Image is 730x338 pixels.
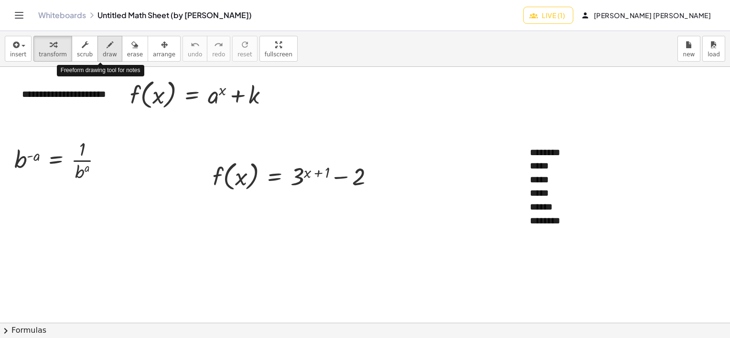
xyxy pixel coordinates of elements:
[148,36,181,62] button: arrange
[153,51,175,58] span: arrange
[531,11,565,20] span: Live (1)
[191,39,200,51] i: undo
[523,7,573,24] button: Live (1)
[57,65,144,76] div: Freeform drawing tool for notes
[182,36,207,62] button: undoundo
[583,11,711,20] span: [PERSON_NAME] [PERSON_NAME]
[97,36,122,62] button: draw
[77,51,93,58] span: scrub
[207,36,230,62] button: redoredo
[38,11,86,20] a: Whiteboards
[240,39,249,51] i: refresh
[232,36,257,62] button: refreshreset
[103,51,117,58] span: draw
[214,39,223,51] i: redo
[122,36,148,62] button: erase
[33,36,72,62] button: transform
[39,51,67,58] span: transform
[5,36,32,62] button: insert
[683,51,695,58] span: new
[265,51,292,58] span: fullscreen
[575,7,719,24] button: [PERSON_NAME] [PERSON_NAME]
[11,8,27,23] button: Toggle navigation
[708,51,720,58] span: load
[10,51,26,58] span: insert
[127,51,143,58] span: erase
[237,51,252,58] span: reset
[72,36,98,62] button: scrub
[259,36,298,62] button: fullscreen
[677,36,700,62] button: new
[212,51,225,58] span: redo
[702,36,725,62] button: load
[188,51,202,58] span: undo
